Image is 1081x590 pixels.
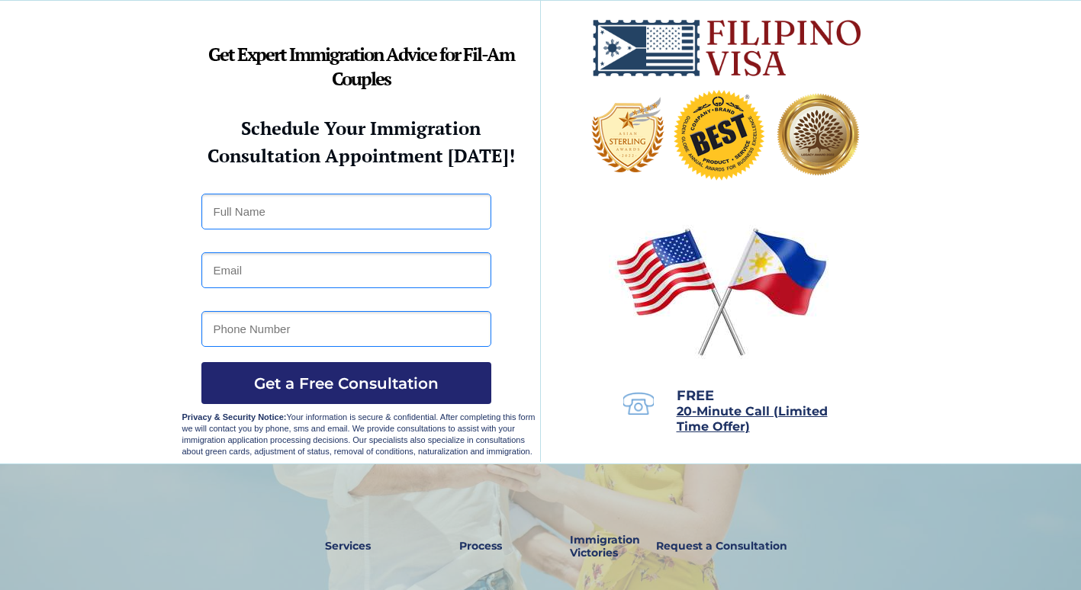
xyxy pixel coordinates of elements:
[201,374,491,393] span: Get a Free Consultation
[208,42,514,91] strong: Get Expert Immigration Advice for Fil-Am Couples
[201,194,491,229] input: Full Name
[452,529,510,564] a: Process
[656,539,787,553] strong: Request a Consultation
[677,387,714,404] span: FREE
[201,311,491,347] input: Phone Number
[208,143,515,168] strong: Consultation Appointment [DATE]!
[325,539,371,553] strong: Services
[459,539,502,553] strong: Process
[241,116,481,140] strong: Schedule Your Immigration
[564,529,615,564] a: Immigration Victories
[677,404,828,434] span: 20-Minute Call (Limited Time Offer)
[201,252,491,288] input: Email
[649,529,794,564] a: Request a Consultation
[182,412,287,422] strong: Privacy & Security Notice:
[315,529,381,564] a: Services
[570,533,640,560] strong: Immigration Victories
[182,412,536,456] span: Your information is secure & confidential. After completing this form we will contact you by phon...
[677,406,828,433] a: 20-Minute Call (Limited Time Offer)
[201,362,491,404] button: Get a Free Consultation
